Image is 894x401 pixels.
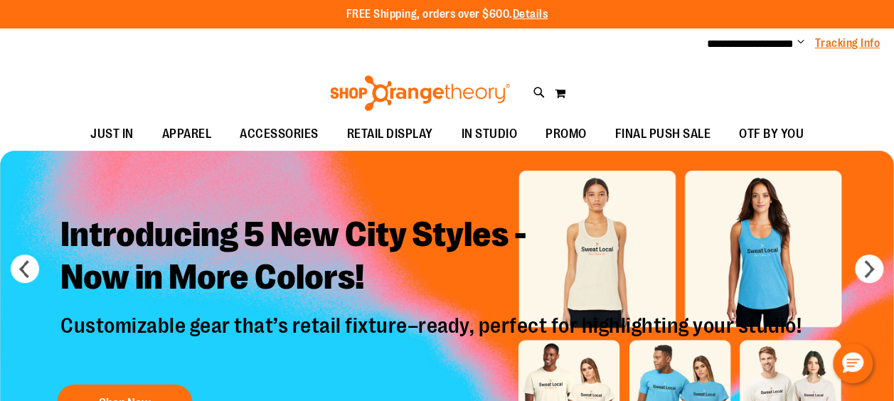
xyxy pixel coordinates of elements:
a: JUST IN [76,118,148,151]
span: OTF BY YOU [739,118,804,150]
a: Details [513,8,548,21]
span: IN STUDIO [462,118,518,150]
button: next [855,255,883,283]
p: FREE Shipping, orders over $600. [346,6,548,23]
span: JUST IN [90,118,134,150]
span: FINAL PUSH SALE [615,118,711,150]
a: IN STUDIO [447,118,532,151]
a: RETAIL DISPLAY [333,118,447,151]
span: APPAREL [162,118,212,150]
button: Account menu [797,36,804,50]
span: PROMO [546,118,587,150]
p: Customizable gear that’s retail fixture–ready, perfect for highlighting your studio! [50,313,816,370]
a: PROMO [531,118,601,151]
span: RETAIL DISPLAY [347,118,433,150]
a: Tracking Info [815,36,880,51]
a: APPAREL [148,118,226,151]
span: ACCESSORIES [240,118,319,150]
a: FINAL PUSH SALE [601,118,725,151]
h2: Introducing 5 New City Styles - Now in More Colors! [50,203,816,313]
button: Hello, have a question? Let’s chat. [833,343,873,383]
a: ACCESSORIES [225,118,333,151]
a: OTF BY YOU [725,118,818,151]
button: prev [11,255,39,283]
img: Shop Orangetheory [328,75,512,111]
